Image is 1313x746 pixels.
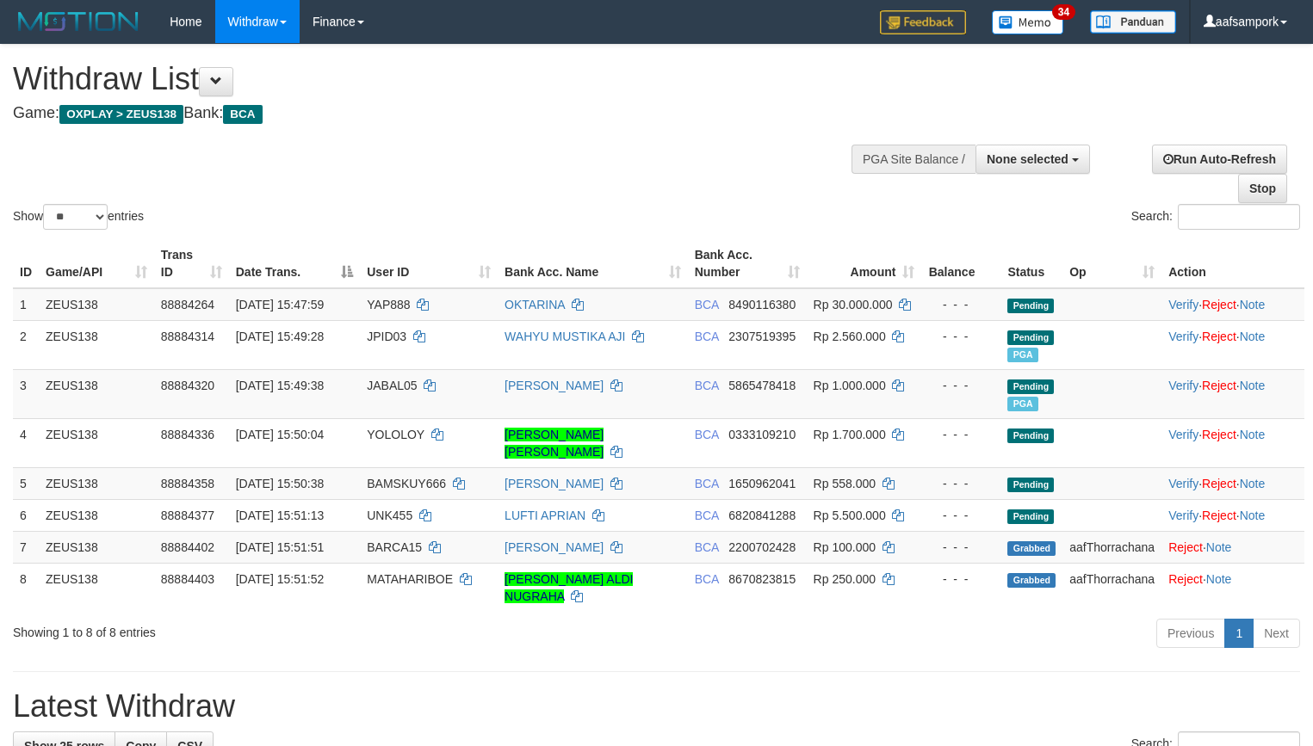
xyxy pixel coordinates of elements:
[688,239,807,288] th: Bank Acc. Number: activate to sort column ascending
[1062,563,1161,612] td: aafThorrachana
[928,328,994,345] div: - - -
[236,509,324,522] span: [DATE] 15:51:13
[1240,330,1266,343] a: Note
[39,418,154,467] td: ZEUS138
[728,572,796,586] span: Copy 8670823815 to clipboard
[13,418,39,467] td: 4
[1240,379,1266,392] a: Note
[814,540,876,554] span: Rp 100.000
[728,298,796,311] span: Copy 8490116380 to clipboard
[814,298,893,311] span: Rp 30.000.000
[928,296,994,313] div: - - -
[13,531,39,563] td: 7
[1152,145,1287,174] a: Run Auto-Refresh
[1007,541,1056,556] span: Grabbed
[161,428,214,441] span: 88884336
[1202,477,1236,490] a: Reject
[1178,204,1300,230] input: Search:
[59,105,183,124] span: OXPLAY > ZEUS138
[1161,531,1304,563] td: ·
[928,507,994,524] div: - - -
[13,62,858,96] h1: Withdraw List
[1206,540,1232,554] a: Note
[161,298,214,311] span: 88884264
[13,204,144,230] label: Show entries
[695,330,719,343] span: BCA
[13,9,144,34] img: MOTION_logo.png
[1168,540,1203,554] a: Reject
[1131,204,1300,230] label: Search:
[695,540,719,554] span: BCA
[1062,239,1161,288] th: Op: activate to sort column ascending
[807,239,922,288] th: Amount: activate to sort column ascending
[367,379,417,392] span: JABAL05
[814,428,886,441] span: Rp 1.700.000
[39,369,154,418] td: ZEUS138
[39,467,154,499] td: ZEUS138
[1202,379,1236,392] a: Reject
[161,572,214,586] span: 88884403
[1240,477,1266,490] a: Note
[39,320,154,369] td: ZEUS138
[505,379,604,392] a: [PERSON_NAME]
[975,145,1090,174] button: None selected
[223,105,262,124] span: BCA
[229,239,361,288] th: Date Trans.: activate to sort column descending
[728,477,796,490] span: Copy 1650962041 to clipboard
[695,572,719,586] span: BCA
[161,477,214,490] span: 88884358
[1007,330,1054,345] span: Pending
[1007,478,1054,492] span: Pending
[13,563,39,612] td: 8
[367,540,422,554] span: BARCA15
[1240,298,1266,311] a: Note
[1202,428,1236,441] a: Reject
[39,563,154,612] td: ZEUS138
[1007,428,1054,443] span: Pending
[695,509,719,522] span: BCA
[161,540,214,554] span: 88884402
[695,428,719,441] span: BCA
[236,477,324,490] span: [DATE] 15:50:38
[1007,299,1054,313] span: Pending
[1052,4,1075,20] span: 34
[1161,320,1304,369] td: · ·
[13,105,858,122] h4: Game: Bank:
[236,540,324,554] span: [DATE] 15:51:51
[1161,499,1304,531] td: · ·
[236,428,324,441] span: [DATE] 15:50:04
[1240,428,1266,441] a: Note
[1168,298,1198,311] a: Verify
[695,477,719,490] span: BCA
[814,572,876,586] span: Rp 250.000
[695,379,719,392] span: BCA
[13,467,39,499] td: 5
[1168,572,1203,586] a: Reject
[367,330,406,343] span: JPID03
[992,10,1064,34] img: Button%20Memo.svg
[13,320,39,369] td: 2
[39,239,154,288] th: Game/API: activate to sort column ascending
[236,379,324,392] span: [DATE] 15:49:38
[161,330,214,343] span: 88884314
[1161,369,1304,418] td: · ·
[505,428,604,459] a: [PERSON_NAME] [PERSON_NAME]
[505,330,625,343] a: WAHYU MUSTIKA AJI
[928,426,994,443] div: - - -
[236,572,324,586] span: [DATE] 15:51:52
[161,379,214,392] span: 88884320
[505,298,565,311] a: OKTARINA
[1202,330,1236,343] a: Reject
[928,377,994,394] div: - - -
[728,330,796,343] span: Copy 2307519395 to clipboard
[13,369,39,418] td: 3
[1007,509,1054,524] span: Pending
[852,145,975,174] div: PGA Site Balance /
[161,509,214,522] span: 88884377
[39,288,154,321] td: ZEUS138
[1161,418,1304,467] td: · ·
[1007,348,1037,362] span: Marked by aafnoeunsreypich
[1168,330,1198,343] a: Verify
[928,475,994,492] div: - - -
[1007,379,1054,394] span: Pending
